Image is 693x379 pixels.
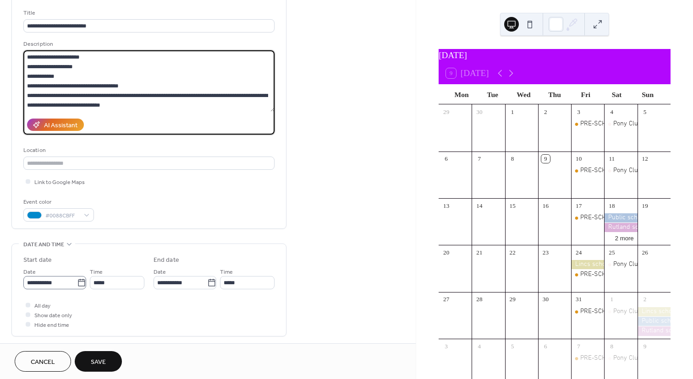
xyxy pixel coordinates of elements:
div: 9 [641,342,649,350]
div: [DATE] [439,49,671,62]
div: Rutland school holidays first day [604,223,637,232]
div: 29 [442,108,450,116]
div: End date [154,255,179,265]
div: 7 [574,342,583,350]
span: Hide end time [34,320,69,330]
div: 28 [475,295,484,303]
div: 5 [641,108,649,116]
div: Thu [539,85,570,104]
button: Save [75,351,122,372]
div: 8 [608,342,616,350]
div: 8 [508,155,517,163]
div: 14 [475,201,484,210]
button: Cancel [15,351,71,372]
div: 3 [442,342,450,350]
div: 10 [574,155,583,163]
div: PRE-SCHOOL CHILD/PARENT/GRANDPARENT PAMPER THE PONY TIME [571,270,604,279]
div: 11 [608,155,616,163]
div: Description [23,39,273,49]
div: AI Assistant [44,121,77,130]
div: Sat [601,85,632,104]
div: Event color [23,197,92,207]
button: 2 more [611,233,638,242]
div: 12 [641,155,649,163]
span: Time [90,267,103,277]
div: Public school holiday last day [638,317,671,326]
div: 15 [508,201,517,210]
div: 29 [508,295,517,303]
span: All day [34,301,50,311]
div: 5 [508,342,517,350]
div: 4 [475,342,484,350]
div: 1 [508,108,517,116]
div: Lincs school holidays first day [571,260,604,269]
div: Pony Club D/D+ Test Ride Traininng [604,307,637,316]
div: 17 [574,201,583,210]
div: 13 [442,201,450,210]
span: #0088CBFF [45,211,79,221]
div: 16 [541,201,550,210]
div: Pony Club D/D+ Test Ride Traininng [604,260,637,269]
div: PRE-SCHOOL CHILD/PARENT/GRANDPARENT PAMPER THE PONY TIME [571,213,604,222]
span: Link to Google Maps [34,178,85,187]
div: Mon [446,85,477,104]
div: Rutland school holidays last day [638,326,671,336]
div: Location [23,146,273,155]
span: Date [154,267,166,277]
div: 24 [574,249,583,257]
div: 27 [442,295,450,303]
div: PRE-SCHOOL CHILD/PARENT/GRANDPARENT PAMPER THE PONY TIME [571,166,604,175]
span: Save [91,357,106,367]
div: 26 [641,249,649,257]
div: Title [23,8,273,18]
div: Sun [632,85,663,104]
div: Public school holiday first day [604,213,637,222]
div: 30 [541,295,550,303]
div: 7 [475,155,484,163]
div: PRE-SCHOOL CHILD/PARENT/GRANDPARENT PAMPER THE PONY TIME [571,119,604,129]
div: 2 [641,295,649,303]
div: 21 [475,249,484,257]
span: Time [220,267,233,277]
span: Date [23,267,36,277]
div: 31 [574,295,583,303]
div: 19 [641,201,649,210]
div: 6 [442,155,450,163]
div: 22 [508,249,517,257]
div: 1 [608,295,616,303]
div: Pony Club D/D+ Test Ride Traininng [604,354,637,363]
div: PRE-SCHOOL CHILD/PARENT/GRANDPARENT PAMPER THE PONY TIME [571,307,604,316]
span: Show date only [34,311,72,320]
div: 6 [541,342,550,350]
div: Tue [477,85,508,104]
div: 3 [574,108,583,116]
div: 23 [541,249,550,257]
div: Wed [508,85,539,104]
span: Date and time [23,240,64,249]
div: Lincs school holidays last day [638,307,671,316]
div: 25 [608,249,616,257]
div: 18 [608,201,616,210]
div: Fri [570,85,601,104]
div: Pony Club D/D+ Test Ride Traininng [604,166,637,175]
button: AI Assistant [27,119,84,131]
div: PRE-SCHOOL CHILD/PARENT/GRANDPARENT PAMPER THE PONY TIME [571,354,604,363]
div: Start date [23,255,52,265]
div: 2 [541,108,550,116]
div: Pony Club D/D+ Test Ride Traininng [604,119,637,129]
div: 20 [442,249,450,257]
div: 9 [541,155,550,163]
span: Cancel [31,357,55,367]
div: 30 [475,108,484,116]
div: 4 [608,108,616,116]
